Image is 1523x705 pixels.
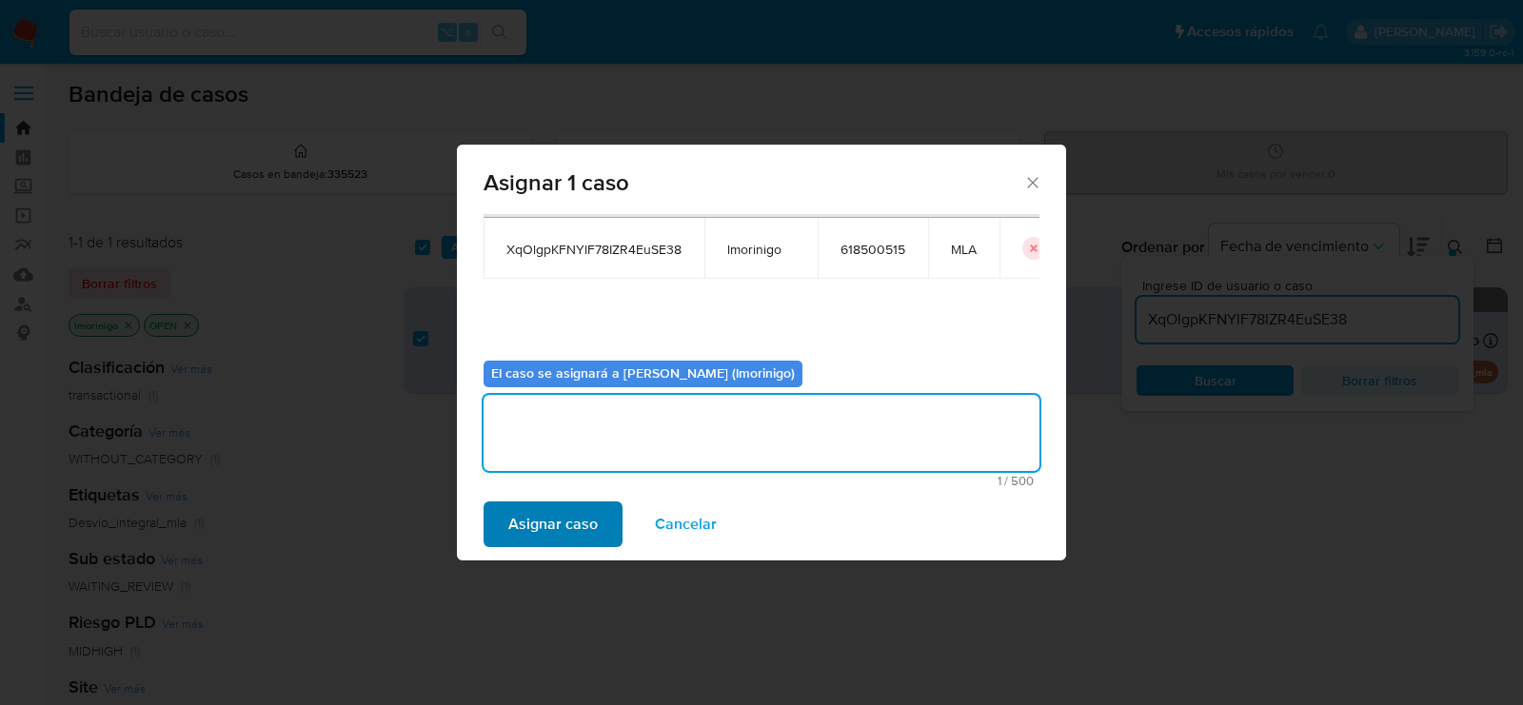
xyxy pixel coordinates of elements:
[841,241,905,258] span: 618500515
[1023,173,1040,190] button: Cerrar ventana
[655,503,717,545] span: Cancelar
[484,171,1023,194] span: Asignar 1 caso
[951,241,977,258] span: MLA
[484,501,623,547] button: Asignar caso
[489,475,1034,487] span: Máximo 500 caracteres
[630,501,742,547] button: Cancelar
[506,241,682,258] span: XqOlgpKFNYlF78IZR4EuSE38
[491,363,795,382] b: El caso se asignará a [PERSON_NAME] (lmorinigo)
[508,503,598,545] span: Asignar caso
[1022,237,1045,260] button: icon-button
[727,241,795,258] span: lmorinigo
[457,145,1066,560] div: assign-modal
